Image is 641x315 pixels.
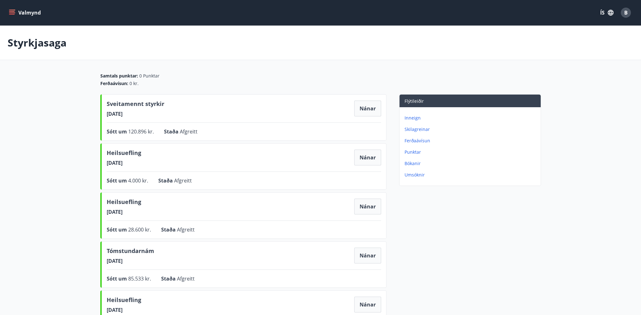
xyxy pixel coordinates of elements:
button: B [618,5,633,20]
span: Samtals punktar : [100,73,138,79]
span: 4.000 kr. [128,177,148,184]
p: Umsóknir [405,172,538,178]
span: Sótt um [107,177,128,184]
p: Skilagreinar [405,126,538,133]
span: Heilsuefling [107,296,141,306]
p: Inneign [405,115,538,121]
span: [DATE] [107,306,141,313]
span: Ferðaávísun : [100,80,128,87]
span: Staða [161,226,177,233]
span: Staða [158,177,174,184]
span: Afgreitt [177,226,195,233]
span: [DATE] [107,208,141,215]
span: Staða [161,275,177,282]
span: Sveitamennt styrkir [107,100,164,110]
span: Tómstundarnám [107,247,154,257]
span: 0 Punktar [139,73,160,79]
span: Afgreitt [174,177,192,184]
span: 120.896 kr. [128,128,154,135]
button: Nánar [354,199,381,214]
button: Nánar [354,248,381,263]
p: Bókanir [405,160,538,167]
p: Punktar [405,149,538,155]
button: Nánar [354,101,381,116]
span: 85.533 kr. [128,275,151,282]
span: Sótt um [107,275,128,282]
span: Heilsuefling [107,198,141,208]
span: B [624,9,628,16]
button: Nánar [354,150,381,165]
span: Heilsuefling [107,149,141,159]
button: Nánar [354,297,381,312]
span: Afgreitt [180,128,198,135]
span: 0 kr. [129,80,139,87]
span: Staða [164,128,180,135]
span: [DATE] [107,110,164,117]
span: 28.600 kr. [128,226,151,233]
span: Flýtileiðir [405,98,424,104]
span: [DATE] [107,257,154,264]
span: [DATE] [107,159,141,166]
button: menu [8,7,43,18]
button: ÍS [597,7,617,18]
span: Sótt um [107,128,128,135]
span: Sótt um [107,226,128,233]
p: Styrkjasaga [8,36,66,50]
p: Ferðaávísun [405,138,538,144]
span: Afgreitt [177,275,195,282]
